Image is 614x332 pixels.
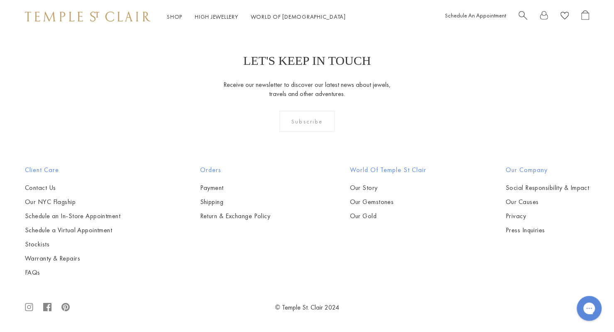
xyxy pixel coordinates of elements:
[25,226,120,235] a: Schedule a Virtual Appointment
[200,165,270,175] h2: Orders
[25,197,120,207] a: Our NYC Flagship
[25,183,120,192] a: Contact Us
[243,54,371,68] p: LET'S KEEP IN TOUCH
[350,211,426,221] a: Our Gold
[167,13,182,20] a: ShopShop
[506,197,589,207] a: Our Causes
[275,303,339,312] a: © Temple St. Clair 2024
[506,183,589,192] a: Social Responsibility & Impact
[25,165,120,175] h2: Client Care
[251,13,346,20] a: World of [DEMOGRAPHIC_DATA]World of [DEMOGRAPHIC_DATA]
[506,211,589,221] a: Privacy
[195,13,238,20] a: High JewelleryHigh Jewellery
[581,10,589,23] a: Open Shopping Bag
[560,10,569,23] a: View Wishlist
[350,197,426,207] a: Our Gemstones
[200,211,270,221] a: Return & Exchange Policy
[572,293,606,324] iframe: Gorgias live chat messenger
[350,183,426,192] a: Our Story
[506,165,589,175] h2: Our Company
[506,226,589,235] a: Press Inquiries
[350,165,426,175] h2: World of Temple St Clair
[25,254,120,263] a: Warranty & Repairs
[25,240,120,249] a: Stockists
[279,111,335,132] div: Subscribe
[200,183,270,192] a: Payment
[25,211,120,221] a: Schedule an In-Store Appointment
[223,80,391,98] p: Receive our newsletter to discover our latest news about jewels, travels and other adventures.
[25,268,120,277] a: FAQs
[167,12,346,22] nav: Main navigation
[519,10,527,23] a: Search
[25,12,150,22] img: Temple St. Clair
[445,12,506,19] a: Schedule An Appointment
[200,197,270,207] a: Shipping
